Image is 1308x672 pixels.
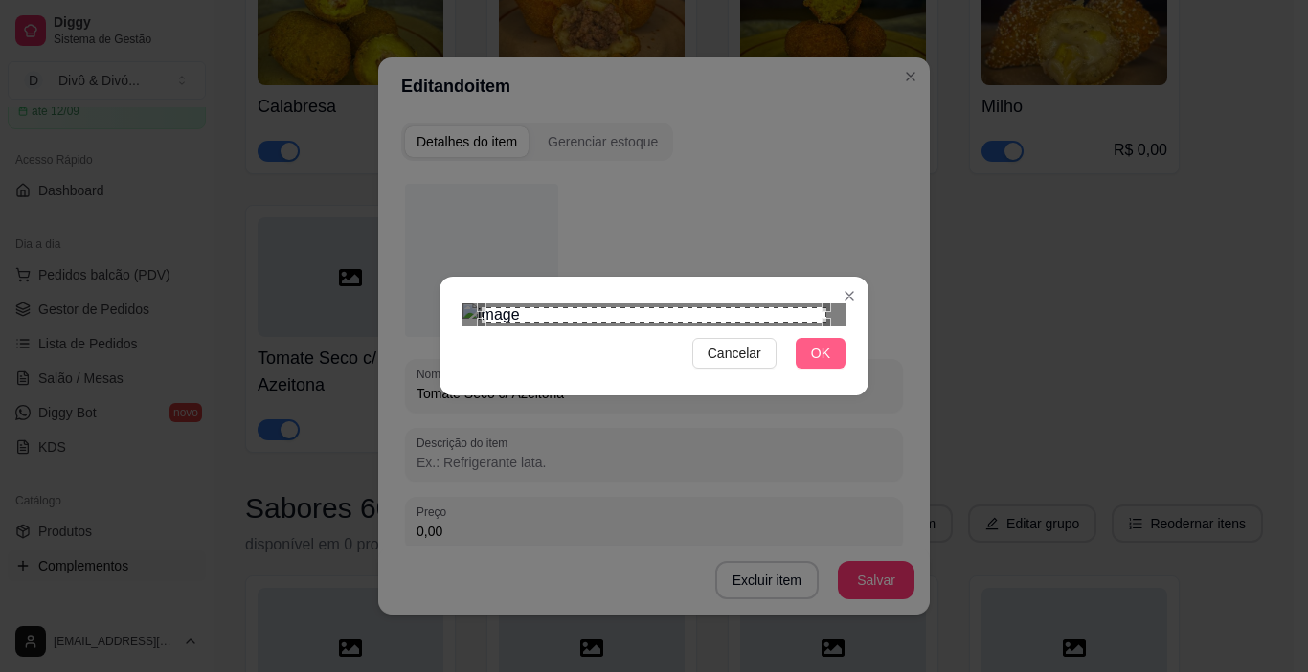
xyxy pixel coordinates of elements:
button: Close [834,280,865,311]
div: Use the arrow keys to move the crop selection area [482,307,826,323]
span: OK [811,343,830,364]
button: Cancelar [692,338,777,369]
button: OK [796,338,846,369]
img: image [462,303,846,326]
span: Cancelar [708,343,761,364]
